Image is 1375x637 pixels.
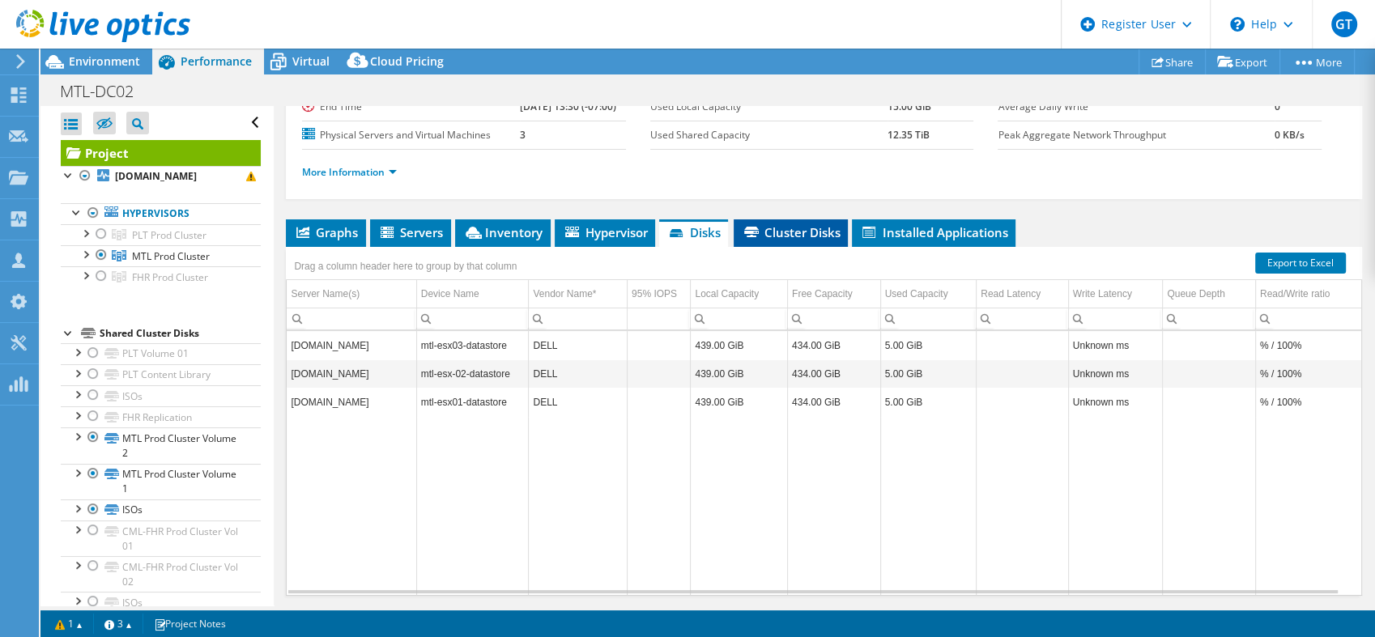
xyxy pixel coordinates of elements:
[691,359,788,388] td: Column Local Capacity, Value 439.00 GiB
[695,284,759,304] div: Local Capacity
[1230,17,1245,32] svg: \n
[416,359,529,388] td: Column Device Name, Value mtl-esx-02-datastore
[691,308,788,329] td: Column Local Capacity, Filter cell
[61,499,261,520] a: ISOs
[787,280,880,308] td: Free Capacity Column
[132,270,208,284] span: FHR Prod Cluster
[421,284,479,304] div: Device Name
[181,53,252,69] span: Performance
[61,520,261,556] a: CML-FHR Prod Cluster Vol 01
[880,308,977,329] td: Column Used Capacity, Filter cell
[691,280,788,308] td: Local Capacity Column
[286,601,1055,618] p: Vendor Name is currently only available to VMware supplied disks when using Live Optics collector...
[880,359,977,388] td: Column Used Capacity, Value 5.00 GiB
[115,169,197,183] b: [DOMAIN_NAME]
[880,280,977,308] td: Used Capacity Column
[1068,331,1163,359] td: Column Write Latency, Value Unknown ms
[132,228,206,242] span: PLT Prod Cluster
[563,224,647,240] span: Hypervisor
[650,99,888,115] label: Used Local Capacity
[290,255,521,278] div: Drag a column header here to group by that column
[533,284,596,304] div: Vendor Name*
[1255,388,1361,416] td: Column Read/Write ratio, Value % / 100%
[977,308,1069,329] td: Column Read Latency, Filter cell
[691,388,788,416] td: Column Local Capacity, Value 439.00 GiB
[287,331,416,359] td: Column Server Name(s), Value mtl-esx03.ftxs.fujitsu.com
[416,308,529,329] td: Column Device Name, Filter cell
[302,165,397,179] a: More Information
[61,427,261,463] a: MTL Prod Cluster Volume 2
[792,284,853,304] div: Free Capacity
[1163,359,1256,388] td: Column Queue Depth, Value
[132,249,210,263] span: MTL Prod Cluster
[100,324,261,343] div: Shared Cluster Disks
[286,247,1362,591] div: Data grid
[1205,49,1280,74] a: Export
[53,83,159,100] h1: MTL-DC02
[143,614,237,634] a: Project Notes
[370,53,444,69] span: Cloud Pricing
[61,385,261,406] a: ISOs
[787,331,880,359] td: Column Free Capacity, Value 434.00 GiB
[1163,388,1256,416] td: Column Queue Depth, Value
[691,331,788,359] td: Column Local Capacity, Value 439.00 GiB
[529,359,628,388] td: Column Vendor Name*, Value DELL
[61,203,261,224] a: Hypervisors
[1163,331,1256,359] td: Column Queue Depth, Value
[61,266,261,287] a: FHR Prod Cluster
[520,128,526,142] b: 3
[1275,100,1280,113] b: 0
[1331,11,1357,37] span: GT
[416,331,529,359] td: Column Device Name, Value mtl-esx03-datastore
[1073,284,1132,304] div: Write Latency
[977,359,1069,388] td: Column Read Latency, Value
[93,614,143,634] a: 3
[69,53,140,69] span: Environment
[627,388,690,416] td: Column 95% IOPS, Value
[61,364,261,385] a: PLT Content Library
[1068,359,1163,388] td: Column Write Latency, Value Unknown ms
[981,284,1041,304] div: Read Latency
[888,128,930,142] b: 12.35 TiB
[529,388,628,416] td: Column Vendor Name*, Value DELL
[787,308,880,329] td: Column Free Capacity, Filter cell
[1255,331,1361,359] td: Column Read/Write ratio, Value % / 100%
[1255,253,1346,274] a: Export to Excel
[61,166,261,187] a: [DOMAIN_NAME]
[1279,49,1355,74] a: More
[1255,359,1361,388] td: Column Read/Write ratio, Value % / 100%
[1167,284,1224,304] div: Queue Depth
[61,556,261,592] a: CML-FHR Prod Cluster Vol 02
[287,280,416,308] td: Server Name(s) Column
[302,127,519,143] label: Physical Servers and Virtual Machines
[529,280,628,308] td: Vendor Name* Column
[416,280,529,308] td: Device Name Column
[294,224,358,240] span: Graphs
[529,331,628,359] td: Column Vendor Name*, Value DELL
[1255,280,1361,308] td: Read/Write ratio Column
[1163,308,1256,329] td: Column Queue Depth, Filter cell
[61,406,261,427] a: FHR Replication
[998,127,1274,143] label: Peak Aggregate Network Throughput
[1260,284,1330,304] div: Read/Write ratio
[885,284,948,304] div: Used Capacity
[287,359,416,388] td: Column Server Name(s), Value mtl-esx02.ftxs.fujitsu.com
[1275,128,1305,142] b: 0 KB/s
[44,614,94,634] a: 1
[667,224,720,240] span: Disks
[977,388,1069,416] td: Column Read Latency, Value
[888,100,931,113] b: 15.00 GiB
[287,308,416,329] td: Column Server Name(s), Filter cell
[1255,308,1361,329] td: Column Read/Write ratio, Filter cell
[627,331,690,359] td: Column 95% IOPS, Value
[61,140,261,166] a: Project
[378,224,443,240] span: Servers
[860,224,1007,240] span: Installed Applications
[61,245,261,266] a: MTL Prod Cluster
[650,127,888,143] label: Used Shared Capacity
[998,99,1274,115] label: Average Daily Write
[787,388,880,416] td: Column Free Capacity, Value 434.00 GiB
[977,331,1069,359] td: Column Read Latency, Value
[1139,49,1206,74] a: Share
[292,53,330,69] span: Virtual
